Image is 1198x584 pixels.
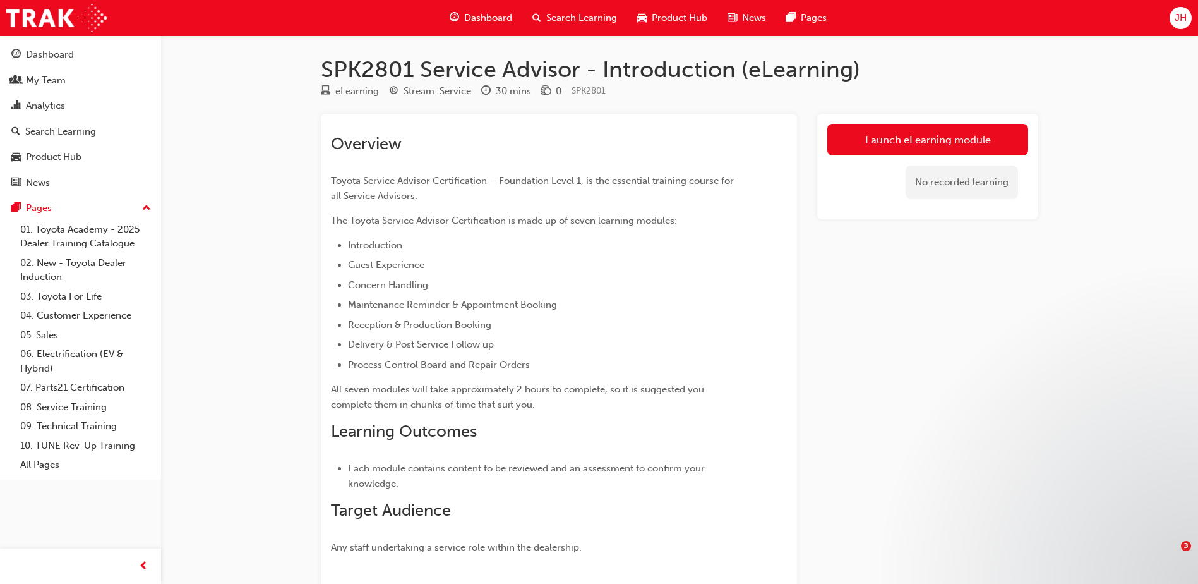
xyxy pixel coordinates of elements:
div: Analytics [26,99,65,113]
span: JH [1175,11,1187,25]
span: money-icon [541,86,551,97]
div: Stream: Service [404,84,471,99]
div: Type [321,83,379,99]
span: News [742,11,766,25]
span: car-icon [11,152,21,163]
a: 06. Electrification (EV & Hybrid) [15,344,156,378]
div: News [26,176,50,190]
div: eLearning [335,84,379,99]
div: My Team [26,73,66,88]
div: Dashboard [26,47,74,62]
div: No recorded learning [906,166,1018,199]
span: pages-icon [11,203,21,214]
div: Product Hub [26,150,81,164]
button: Pages [5,197,156,220]
a: 04. Customer Experience [15,306,156,325]
a: All Pages [15,455,156,475]
span: Guest Experience [348,259,424,271]
a: 08. Service Training [15,398,156,417]
span: Delivery & Post Service Follow up [348,339,494,350]
a: 02. New - Toyota Dealer Induction [15,253,156,287]
span: chart-icon [11,100,21,112]
span: 3 [1181,541,1191,551]
span: up-icon [142,200,151,217]
a: Analytics [5,94,156,118]
a: car-iconProduct Hub [627,5,717,31]
span: Each module contains content to be reviewed and an assessment to confirm your knowledge. [348,463,707,489]
a: pages-iconPages [776,5,837,31]
a: Launch eLearning module [827,124,1028,155]
span: guage-icon [450,10,459,26]
iframe: Intercom live chat [1155,541,1185,571]
span: Toyota Service Advisor Certification – Foundation Level 1, is the essential training course for a... [331,175,736,202]
span: Pages [801,11,827,25]
a: news-iconNews [717,5,776,31]
span: Learning resource code [572,85,606,96]
div: Pages [26,201,52,216]
a: search-iconSearch Learning [522,5,627,31]
a: 01. Toyota Academy - 2025 Dealer Training Catalogue [15,220,156,253]
span: learningResourceType_ELEARNING-icon [321,86,330,97]
span: Learning Outcomes [331,422,477,441]
a: Dashboard [5,43,156,66]
span: Process Control Board and Repair Orders [348,359,530,370]
span: The Toyota Service Advisor Certification is made up of seven learning modules: [331,215,677,226]
span: Any staff undertaking a service role within the dealership. [331,542,582,553]
a: guage-iconDashboard [440,5,522,31]
div: Duration [481,83,531,99]
span: Search Learning [546,11,617,25]
span: Maintenance Reminder & Appointment Booking [348,299,557,310]
a: News [5,171,156,195]
div: 30 mins [496,84,531,99]
a: 10. TUNE Rev-Up Training [15,436,156,456]
span: target-icon [389,86,398,97]
a: 03. Toyota For Life [15,287,156,307]
span: prev-icon [139,559,148,575]
div: Price [541,83,561,99]
span: pages-icon [786,10,796,26]
div: 0 [556,84,561,99]
div: Search Learning [25,125,96,139]
img: Trak [6,4,107,32]
span: search-icon [11,126,20,138]
a: 05. Sales [15,325,156,345]
span: Reception & Production Booking [348,319,491,331]
button: JH [1170,7,1192,29]
h1: SPK2801 Service Advisor - Introduction (eLearning) [321,56,1038,83]
span: Product Hub [652,11,707,25]
span: guage-icon [11,49,21,61]
div: Stream [389,83,471,99]
span: Overview [331,134,402,154]
a: 09. Technical Training [15,417,156,436]
span: car-icon [637,10,647,26]
span: search-icon [532,10,541,26]
span: Introduction [348,240,402,251]
span: Target Audience [331,501,451,520]
span: news-icon [11,178,21,189]
a: 07. Parts21 Certification [15,378,156,398]
a: Search Learning [5,120,156,143]
a: My Team [5,69,156,92]
span: All seven modules will take approximately 2 hours to complete, so it is suggested you complete th... [331,384,707,410]
a: Product Hub [5,145,156,169]
span: news-icon [728,10,737,26]
span: Dashboard [464,11,512,25]
button: DashboardMy TeamAnalyticsSearch LearningProduct HubNews [5,40,156,197]
span: people-icon [11,75,21,87]
span: clock-icon [481,86,491,97]
span: Concern Handling [348,279,428,291]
